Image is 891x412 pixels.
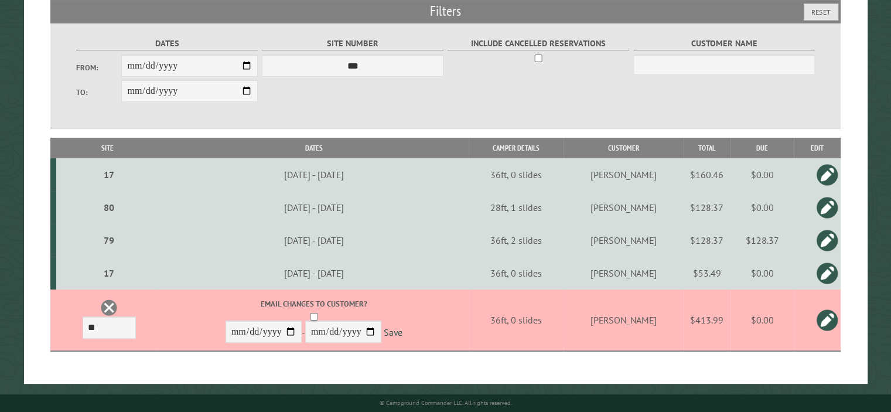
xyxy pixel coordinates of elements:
th: Customer [564,138,684,158]
td: $0.00 [730,191,794,224]
td: $128.37 [730,224,794,257]
small: © Campground Commander LLC. All rights reserved. [380,399,512,407]
a: Save [384,326,402,338]
label: To: [76,87,122,98]
div: [DATE] - [DATE] [161,234,467,246]
td: [PERSON_NAME] [564,224,684,257]
td: [PERSON_NAME] [564,290,684,351]
td: $0.00 [730,158,794,191]
td: 28ft, 1 slides [469,191,564,224]
th: Dates [159,138,469,158]
td: $160.46 [684,158,730,191]
div: [DATE] - [DATE] [161,202,467,213]
button: Reset [804,4,838,21]
td: [PERSON_NAME] [564,191,684,224]
th: Total [684,138,730,158]
div: 79 [61,234,157,246]
td: $0.00 [730,257,794,290]
div: 80 [61,202,157,213]
label: From: [76,62,122,73]
div: - [161,298,467,346]
label: Site Number [262,37,444,50]
td: $128.37 [684,191,730,224]
label: Email changes to customer? [161,298,467,309]
div: [DATE] - [DATE] [161,267,467,279]
a: Delete this reservation [100,299,118,316]
td: [PERSON_NAME] [564,257,684,290]
td: [PERSON_NAME] [564,158,684,191]
div: 17 [61,169,157,181]
div: [DATE] - [DATE] [161,169,467,181]
label: Dates [76,37,258,50]
th: Camper Details [469,138,564,158]
td: $413.99 [684,290,730,351]
th: Edit [794,138,841,158]
th: Site [56,138,159,158]
label: Include Cancelled Reservations [448,37,630,50]
td: 36ft, 0 slides [469,158,564,191]
td: 36ft, 2 slides [469,224,564,257]
td: 36ft, 0 slides [469,257,564,290]
td: $0.00 [730,290,794,351]
td: $53.49 [684,257,730,290]
td: 36ft, 0 slides [469,290,564,351]
label: Customer Name [633,37,815,50]
td: $128.37 [684,224,730,257]
div: 17 [61,267,157,279]
th: Due [730,138,794,158]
